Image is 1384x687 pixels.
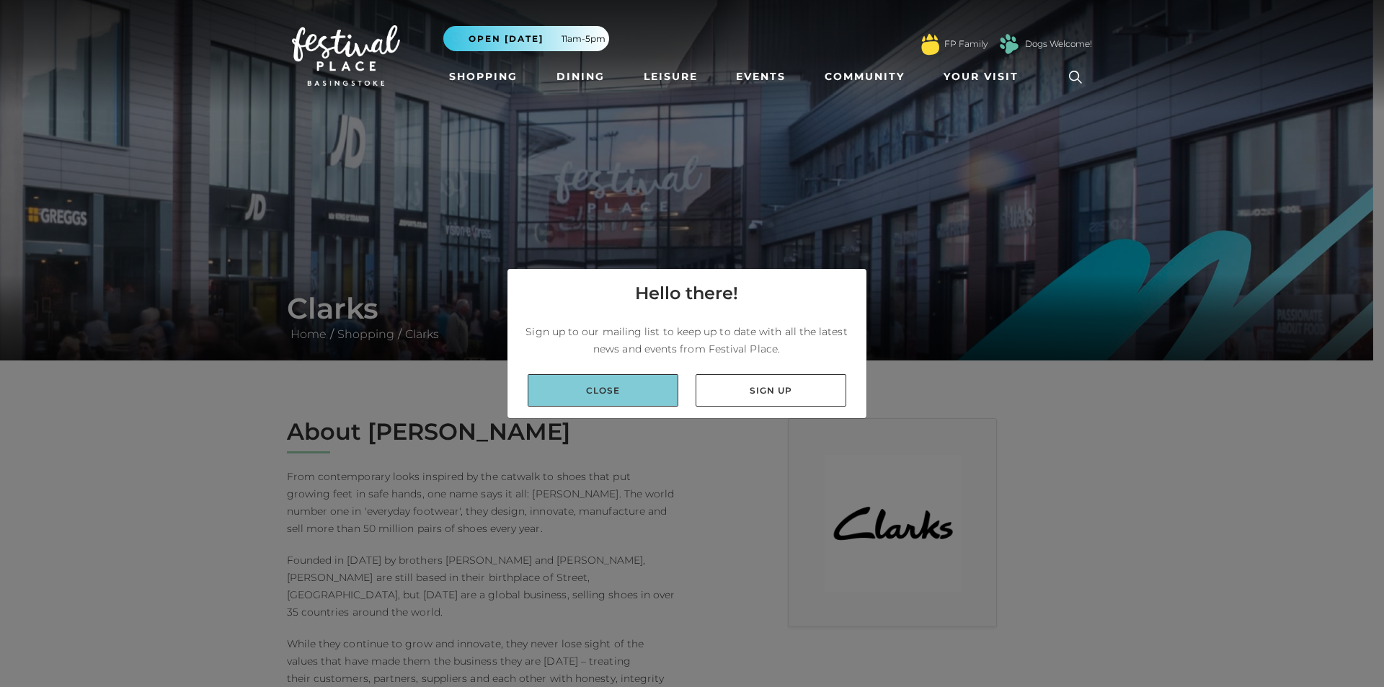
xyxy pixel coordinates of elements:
[944,37,988,50] a: FP Family
[443,26,609,51] button: Open [DATE] 11am-5pm
[938,63,1032,90] a: Your Visit
[635,280,738,306] h4: Hello there!
[551,63,611,90] a: Dining
[944,69,1019,84] span: Your Visit
[730,63,791,90] a: Events
[562,32,605,45] span: 11am-5pm
[519,323,855,358] p: Sign up to our mailing list to keep up to date with all the latest news and events from Festival ...
[528,374,678,407] a: Close
[469,32,544,45] span: Open [DATE]
[696,374,846,407] a: Sign up
[292,25,400,86] img: Festival Place Logo
[819,63,910,90] a: Community
[638,63,704,90] a: Leisure
[443,63,523,90] a: Shopping
[1025,37,1092,50] a: Dogs Welcome!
